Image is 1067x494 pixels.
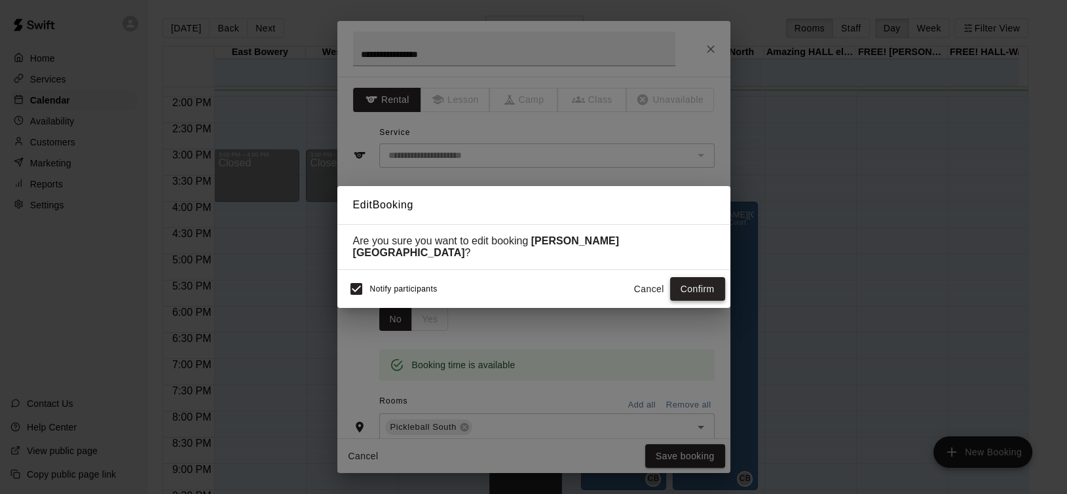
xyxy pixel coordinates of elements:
div: Are you sure you want to edit booking ? [353,235,715,259]
button: Confirm [670,277,725,301]
strong: [PERSON_NAME][GEOGRAPHIC_DATA] [353,235,619,258]
h2: Edit Booking [337,186,730,224]
button: Cancel [628,277,670,301]
span: Notify participants [370,284,438,294]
